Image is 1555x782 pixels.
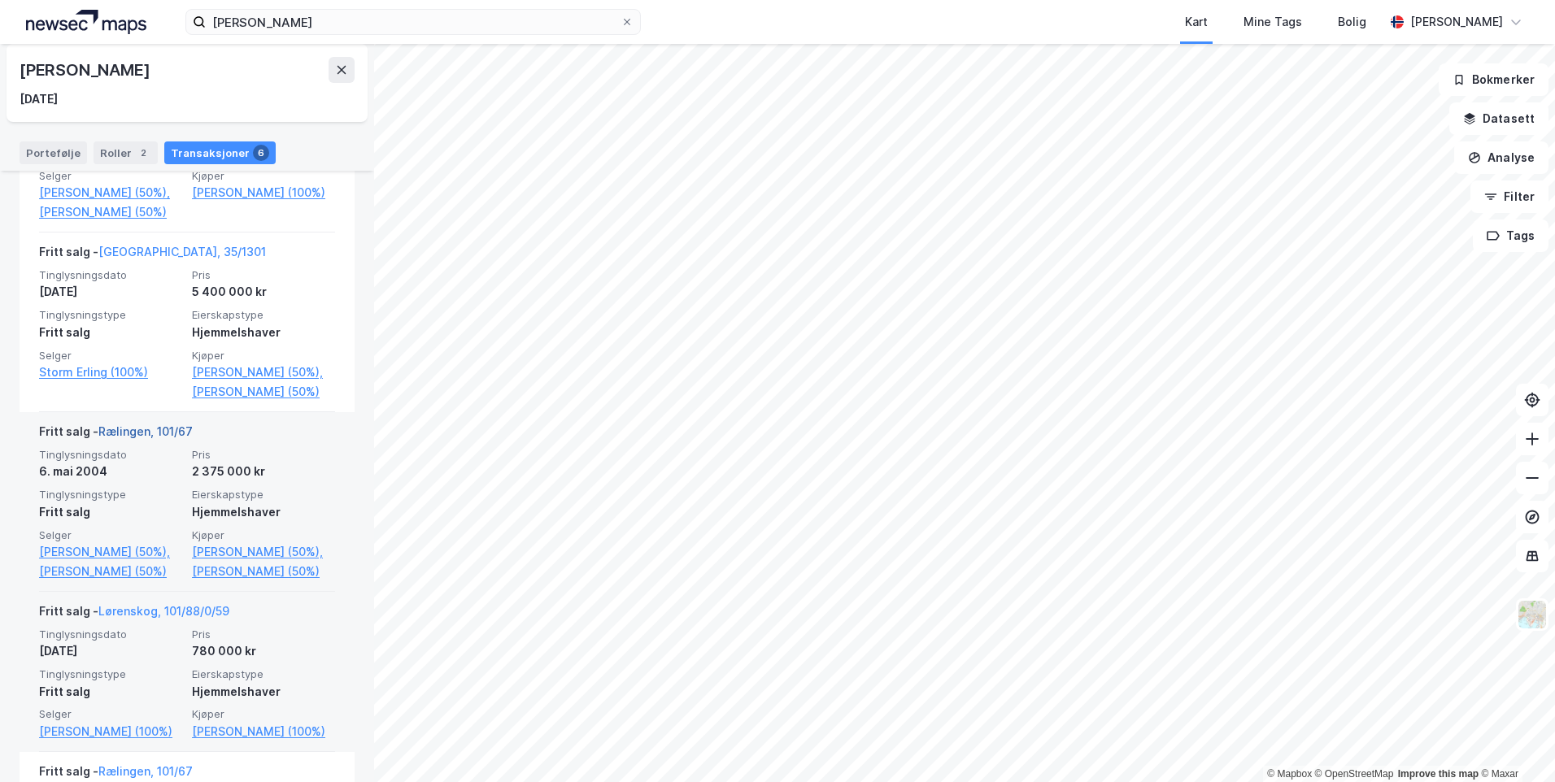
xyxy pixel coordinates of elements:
span: Selger [39,349,182,363]
div: [PERSON_NAME] [20,57,153,83]
span: Tinglysningsdato [39,628,182,641]
div: Mine Tags [1244,12,1302,32]
div: Kart [1185,12,1208,32]
a: Improve this map [1398,768,1479,780]
span: Eierskapstype [192,308,335,322]
a: [PERSON_NAME] (100%) [192,183,335,202]
iframe: Chat Widget [1474,704,1555,782]
div: 2 375 000 kr [192,462,335,481]
img: logo.a4113a55bc3d86da70a041830d287a7e.svg [26,10,146,34]
span: Eierskapstype [192,488,335,502]
div: [PERSON_NAME] [1410,12,1503,32]
div: Hjemmelshaver [192,502,335,522]
span: Kjøper [192,528,335,542]
a: OpenStreetMap [1315,768,1394,780]
a: [PERSON_NAME] (50%) [192,562,335,581]
div: 780 000 kr [192,641,335,661]
button: Datasett [1449,102,1548,135]
div: 2 [135,145,151,161]
button: Bokmerker [1439,63,1548,96]
a: Rælingen, 101/67 [98,764,193,778]
a: [PERSON_NAME] (50%), [192,363,335,382]
div: Fritt salg - [39,602,229,628]
div: [DATE] [39,282,182,302]
span: Eierskapstype [192,667,335,681]
a: [PERSON_NAME] (50%) [192,382,335,402]
div: Hjemmelshaver [192,682,335,702]
span: Pris [192,448,335,462]
span: Pris [192,268,335,282]
button: Tags [1473,219,1548,252]
a: [PERSON_NAME] (50%) [39,562,182,581]
div: Portefølje [20,141,87,164]
input: Søk på adresse, matrikkel, gårdeiere, leietakere eller personer [206,10,621,34]
div: [DATE] [39,641,182,661]
a: [PERSON_NAME] (50%), [192,542,335,562]
span: Tinglysningstype [39,308,182,322]
a: [PERSON_NAME] (100%) [39,722,182,741]
div: Fritt salg [39,323,182,342]
span: Kjøper [192,349,335,363]
div: Hjemmelshaver [192,323,335,342]
span: Tinglysningstype [39,667,182,681]
img: Z [1517,599,1548,630]
span: Selger [39,169,182,183]
div: Fritt salg [39,682,182,702]
span: Kjøper [192,707,335,721]
button: Filter [1470,180,1548,213]
a: [PERSON_NAME] (50%), [39,183,182,202]
span: Selger [39,528,182,542]
a: Mapbox [1267,768,1312,780]
a: [PERSON_NAME] (100%) [192,722,335,741]
span: Kjøper [192,169,335,183]
div: Transaksjoner [164,141,276,164]
span: Pris [192,628,335,641]
a: Rælingen, 101/67 [98,424,193,438]
a: Storm Erling (100%) [39,363,182,382]
div: Fritt salg - [39,422,193,448]
div: Roller [94,141,158,164]
button: Analyse [1454,141,1548,174]
a: [GEOGRAPHIC_DATA], 35/1301 [98,245,266,258]
div: Fritt salg - [39,242,266,268]
a: [PERSON_NAME] (50%), [39,542,182,562]
span: Selger [39,707,182,721]
span: Tinglysningstype [39,488,182,502]
span: Tinglysningsdato [39,448,182,462]
div: 6 [253,145,269,161]
div: 6. mai 2004 [39,462,182,481]
a: Lørenskog, 101/88/0/59 [98,604,229,618]
span: Tinglysningsdato [39,268,182,282]
a: [PERSON_NAME] (50%) [39,202,182,222]
div: Kontrollprogram for chat [1474,704,1555,782]
div: Bolig [1338,12,1366,32]
div: [DATE] [20,89,58,109]
div: Fritt salg [39,502,182,522]
div: 5 400 000 kr [192,282,335,302]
